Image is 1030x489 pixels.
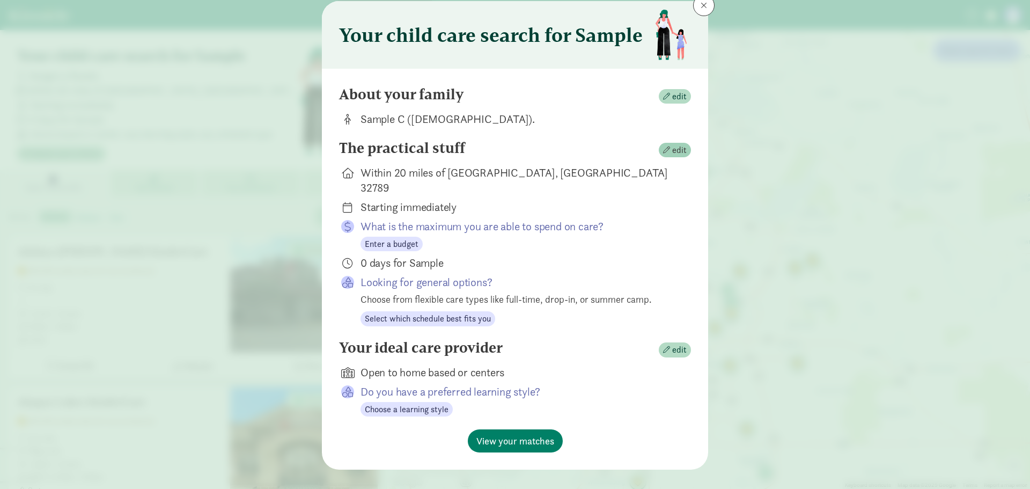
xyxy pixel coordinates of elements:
p: Looking for general options? [360,275,674,290]
span: Select which schedule best fits you [365,312,491,325]
div: Within 20 miles of [GEOGRAPHIC_DATA], [GEOGRAPHIC_DATA] 32789 [360,165,674,195]
div: Choose from flexible care types like full-time, drop-in, or summer camp. [360,292,674,306]
span: edit [672,344,687,356]
span: edit [672,90,687,103]
span: Enter a budget [365,238,418,251]
h4: Your ideal care provider [339,339,503,356]
button: View your matches [468,429,563,452]
button: edit [659,89,691,104]
div: Open to home based or centers [360,365,674,380]
h3: Your child care search for Sample [339,24,643,46]
span: edit [672,144,687,157]
span: Choose a learning style [365,403,448,416]
div: Starting immediately [360,200,674,215]
div: Sample C ([DEMOGRAPHIC_DATA]). [360,112,674,127]
p: What is the maximum you are able to spend on care? [360,219,674,234]
button: edit [659,342,691,357]
button: Enter a budget [360,237,423,252]
button: Select which schedule best fits you [360,311,495,326]
div: 0 days for Sample [360,256,674,271]
button: edit [659,143,691,158]
h4: About your family [339,86,464,103]
p: Do you have a preferred learning style? [360,384,674,399]
h4: The practical stuff [339,140,465,157]
span: View your matches [476,434,554,448]
button: Choose a learning style [360,402,453,417]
